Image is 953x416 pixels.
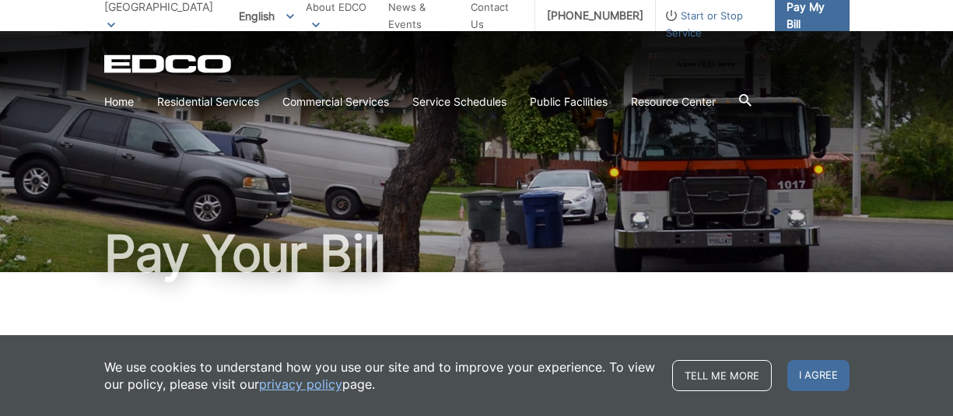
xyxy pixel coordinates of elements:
[282,93,389,110] a: Commercial Services
[412,93,506,110] a: Service Schedules
[104,358,657,393] p: We use cookies to understand how you use our site and to improve your experience. To view our pol...
[672,360,772,391] a: Tell me more
[227,3,306,29] span: English
[631,93,716,110] a: Resource Center
[104,93,134,110] a: Home
[259,376,342,393] a: privacy policy
[530,93,608,110] a: Public Facilities
[104,229,850,278] h1: Pay Your Bill
[157,93,259,110] a: Residential Services
[104,54,233,73] a: EDCD logo. Return to the homepage.
[787,360,850,391] span: I agree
